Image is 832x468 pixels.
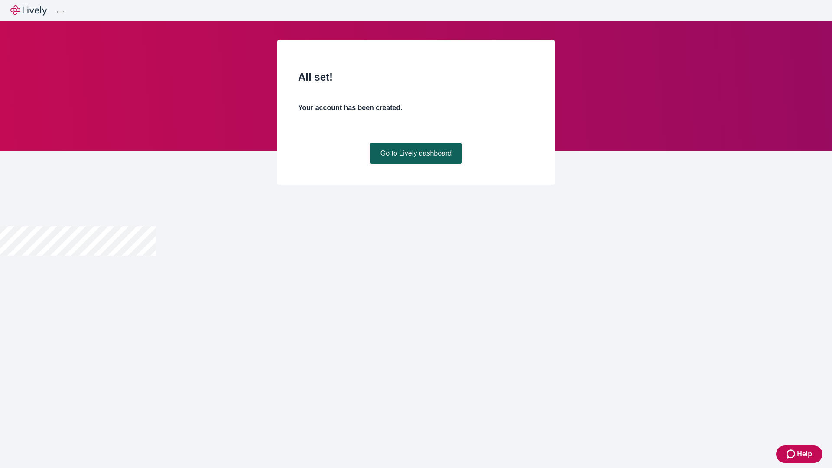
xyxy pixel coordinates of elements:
h4: Your account has been created. [298,103,534,113]
button: Zendesk support iconHelp [776,445,822,463]
a: Go to Lively dashboard [370,143,462,164]
svg: Zendesk support icon [786,449,797,459]
h2: All set! [298,69,534,85]
button: Log out [57,11,64,13]
span: Help [797,449,812,459]
img: Lively [10,5,47,16]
